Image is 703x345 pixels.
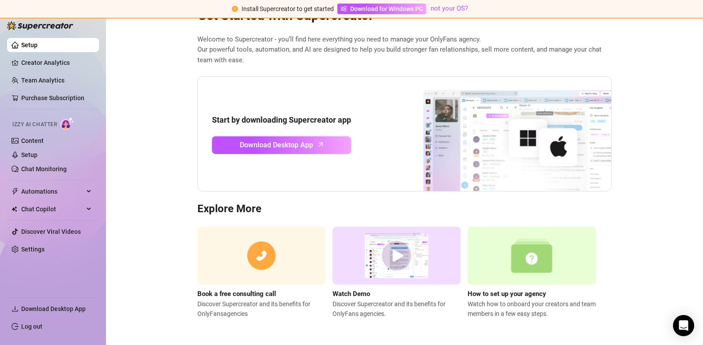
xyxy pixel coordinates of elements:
[21,137,44,144] a: Content
[240,139,313,150] span: Download Desktop App
[390,77,611,191] img: download app
[340,6,347,12] span: windows
[673,315,694,336] div: Open Intercom Messenger
[197,290,276,298] strong: Book a free consulting call
[21,91,92,105] a: Purchase Subscription
[21,151,38,158] a: Setup
[333,290,370,298] strong: Watch Demo
[21,202,84,216] span: Chat Copilot
[212,136,351,154] a: Download Desktop Apparrow-up
[21,305,86,312] span: Download Desktop App
[60,117,74,130] img: AI Chatter
[21,228,81,235] a: Discover Viral Videos
[21,323,42,330] a: Log out
[197,299,325,319] span: Discover Supercreator and its benefits for OnlyFans agencies
[21,41,38,49] a: Setup
[7,21,73,30] img: logo-BBDzfeDw.svg
[316,139,326,150] span: arrow-up
[468,290,546,298] strong: How to set up your agency
[431,4,468,12] a: not your OS?
[21,184,84,199] span: Automations
[232,6,238,12] span: exclamation-circle
[197,227,325,285] img: consulting call
[333,227,461,285] img: supercreator demo
[333,227,461,319] a: Watch DemoDiscover Supercreator and its benefits for OnlyFans agencies.
[350,4,423,14] span: Download for Windows PC
[11,188,19,195] span: thunderbolt
[21,77,64,84] a: Team Analytics
[468,227,596,319] a: How to set up your agencyWatch how to onboard your creators and team members in a few easy steps.
[468,227,596,285] img: setup agency guide
[21,56,92,70] a: Creator Analytics
[11,305,19,312] span: download
[337,4,426,14] a: Download for Windows PC
[21,246,45,253] a: Settings
[197,34,612,66] span: Welcome to Supercreator - you’ll find here everything you need to manage your OnlyFans agency. Ou...
[333,299,461,319] span: Discover Supercreator and its benefits for OnlyFans agencies.
[242,5,334,12] span: Install Supercreator to get started
[11,206,17,212] img: Chat Copilot
[212,115,351,124] strong: Start by downloading Supercreator app
[197,227,325,319] a: Book a free consulting callDiscover Supercreator and its benefits for OnlyFansagencies
[197,202,612,216] h3: Explore More
[468,299,596,319] span: Watch how to onboard your creators and team members in a few easy steps.
[21,165,67,172] a: Chat Monitoring
[12,120,57,129] span: Izzy AI Chatter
